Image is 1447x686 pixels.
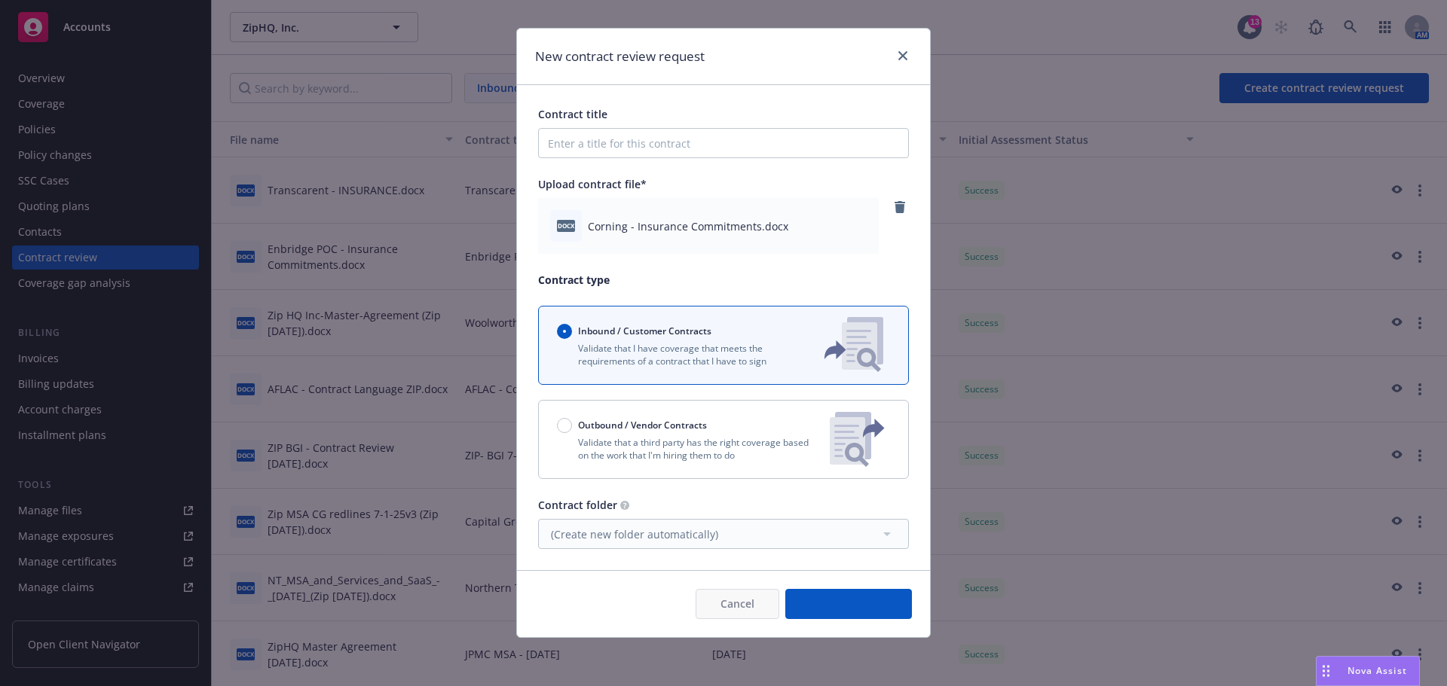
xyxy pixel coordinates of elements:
button: (Create new folder automatically) [538,519,909,549]
div: Drag to move [1317,657,1335,685]
h1: New contract review request [535,47,705,66]
span: Contract folder [538,498,617,512]
button: Outbound / Vendor ContractsValidate that a third party has the right coverage based on the work t... [538,400,909,479]
span: Inbound / Customer Contracts [578,325,711,337]
input: Inbound / Customer Contracts [557,324,572,339]
button: Nova Assist [1316,656,1420,686]
span: Corning - Insurance Commitments.docx [588,218,788,234]
input: Outbound / Vendor Contracts [557,418,572,433]
span: Nova Assist [1348,664,1407,677]
span: Cancel [720,596,754,611]
button: Inbound / Customer ContractsValidate that I have coverage that meets the requirements of a contra... [538,306,909,385]
span: Contract title [538,107,607,121]
p: Contract type [538,272,909,288]
span: Outbound / Vendor Contracts [578,419,707,431]
a: close [894,47,912,65]
button: Create request [785,589,912,619]
span: Create request [810,596,887,611]
p: Validate that I have coverage that meets the requirements of a contract that I have to sign [557,342,800,367]
a: remove [891,198,909,216]
button: Cancel [696,589,779,619]
input: Enter a title for this contract [538,128,909,158]
span: docx [557,220,575,231]
span: Upload contract file* [538,177,647,191]
p: Validate that a third party has the right coverage based on the work that I'm hiring them to do [557,436,818,462]
span: (Create new folder automatically) [551,526,718,542]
